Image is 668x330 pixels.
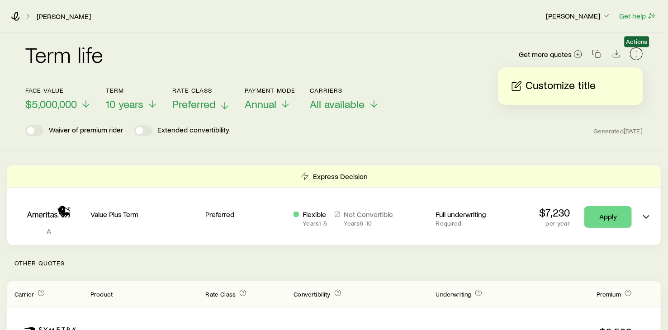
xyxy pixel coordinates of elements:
div: Term quotes [7,165,661,245]
span: 10 years [106,98,143,110]
button: [PERSON_NAME] [545,11,611,22]
p: Not Convertible [344,210,393,219]
p: Customize title [526,79,596,93]
button: Customize title [509,78,632,94]
button: Get help [619,11,657,21]
a: Apply [584,206,632,228]
p: Other Quotes [7,245,661,281]
span: Carrier [14,290,34,298]
p: Rate Class [172,87,230,94]
span: Premium [597,290,621,298]
a: Download CSV [610,51,623,60]
p: Payment Mode [245,87,296,94]
span: Rate Class [206,290,236,298]
span: Product [90,290,113,298]
p: Years 1 - 5 [303,220,327,227]
p: Years 6 - 10 [344,220,393,227]
p: Preferred [206,210,287,219]
button: CarriersAll available [310,87,379,111]
span: $5,000,000 [25,98,77,110]
span: Generated [594,127,643,135]
p: Waiver of premium rider [49,125,123,136]
p: Express Decision [313,172,368,181]
p: Carriers [310,87,379,94]
p: A [14,226,83,236]
h2: Term life [25,43,103,65]
span: Preferred [172,98,216,110]
a: [PERSON_NAME] [36,12,91,21]
p: Extended convertibility [157,125,229,136]
span: All available [310,98,365,110]
p: Flexible [303,210,327,219]
p: Face value [25,87,91,94]
button: Rate ClassPreferred [172,87,230,111]
p: Term [106,87,158,94]
span: [DATE] [624,127,643,135]
span: Annual [245,98,276,110]
p: Value Plus Term [90,210,199,219]
span: Convertibility [294,290,330,298]
p: per year [539,220,570,227]
span: Underwriting [436,290,471,298]
span: Get more quotes [519,51,572,58]
button: Term10 years [106,87,158,111]
p: Full underwriting [436,210,517,219]
button: Payment ModeAnnual [245,87,296,111]
p: Required [436,220,517,227]
p: $7,230 [539,206,570,219]
button: Face value$5,000,000 [25,87,91,111]
p: [PERSON_NAME] [546,11,611,20]
span: Actions [626,38,647,45]
a: Get more quotes [518,49,583,60]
